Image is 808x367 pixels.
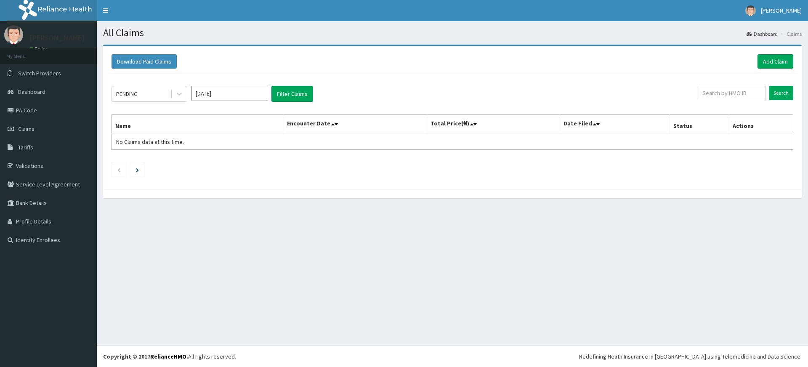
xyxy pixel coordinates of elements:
span: Claims [18,125,35,133]
th: Name [112,115,284,134]
a: Dashboard [747,30,778,37]
a: Previous page [117,166,121,173]
li: Claims [779,30,802,37]
th: Total Price(₦) [427,115,560,134]
div: Redefining Heath Insurance in [GEOGRAPHIC_DATA] using Telemedicine and Data Science! [579,352,802,361]
input: Search by HMO ID [697,86,766,100]
strong: Copyright © 2017 . [103,353,188,360]
img: User Image [4,25,23,44]
p: [PERSON_NAME] [29,34,85,42]
button: Download Paid Claims [112,54,177,69]
h1: All Claims [103,27,802,38]
span: Tariffs [18,144,33,151]
th: Status [670,115,729,134]
span: Switch Providers [18,69,61,77]
span: No Claims data at this time. [116,138,184,146]
span: [PERSON_NAME] [761,7,802,14]
th: Encounter Date [283,115,427,134]
a: RelianceHMO [150,353,186,360]
input: Search [769,86,793,100]
th: Date Filed [560,115,670,134]
div: PENDING [116,90,138,98]
img: User Image [745,5,756,16]
button: Filter Claims [271,86,313,102]
footer: All rights reserved. [97,346,808,367]
span: Dashboard [18,88,45,96]
th: Actions [729,115,793,134]
input: Select Month and Year [191,86,267,101]
a: Online [29,46,50,52]
a: Add Claim [757,54,793,69]
a: Next page [136,166,139,173]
